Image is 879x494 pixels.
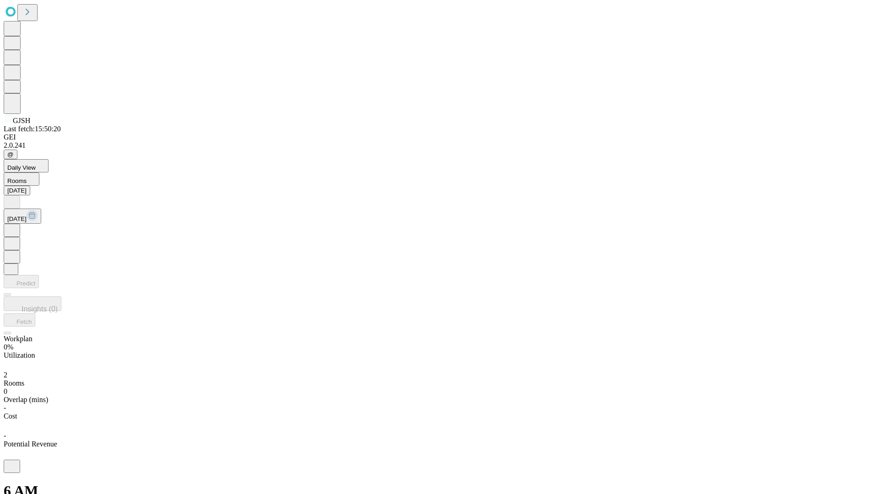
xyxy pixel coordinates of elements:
span: Workplan [4,335,33,343]
span: [DATE] [7,215,27,222]
span: Potential Revenue [4,440,57,448]
span: Cost [4,412,17,420]
span: - [4,432,6,440]
span: GJSH [13,117,30,124]
span: @ [7,151,14,158]
button: Predict [4,275,39,288]
span: 2 [4,371,7,379]
button: Insights (0) [4,296,61,311]
span: - [4,404,6,412]
span: Last fetch: 15:50:20 [4,125,61,133]
div: GEI [4,133,875,141]
span: Insights (0) [22,305,58,313]
div: 2.0.241 [4,141,875,150]
button: Daily View [4,159,49,172]
span: Overlap (mins) [4,396,48,403]
button: Rooms [4,172,39,186]
span: 0 [4,387,7,395]
span: Utilization [4,351,35,359]
span: Rooms [4,379,24,387]
button: [DATE] [4,186,30,195]
span: Daily View [7,164,36,171]
button: [DATE] [4,209,41,224]
button: Fetch [4,313,35,327]
span: Rooms [7,177,27,184]
button: @ [4,150,17,159]
span: 0% [4,343,13,351]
